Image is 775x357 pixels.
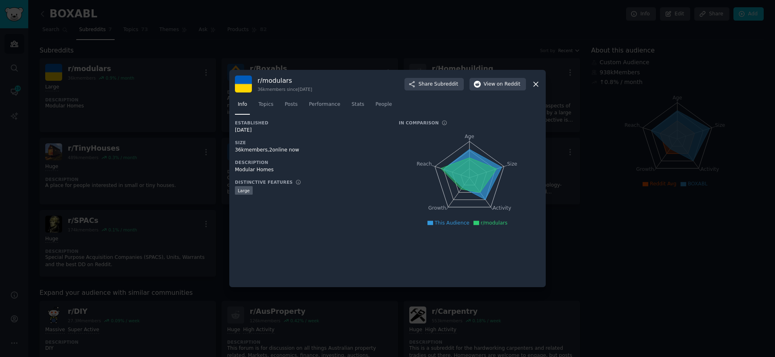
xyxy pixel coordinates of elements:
h3: In Comparison [399,120,439,126]
span: r/modulars [481,220,507,226]
button: Viewon Reddit [469,78,526,91]
span: Info [238,101,247,108]
a: Stats [349,98,367,115]
div: 36k members since [DATE] [258,86,312,92]
h3: Description [235,160,387,165]
a: Posts [282,98,300,115]
h3: Established [235,120,387,126]
div: [DATE] [235,127,387,134]
span: Topics [258,101,273,108]
tspan: Reach [417,161,432,167]
div: 36k members, 2 online now [235,147,387,154]
span: Share [419,81,458,88]
span: Subreddit [434,81,458,88]
button: ShareSubreddit [404,78,464,91]
div: Modular Homes [235,166,387,174]
a: Info [235,98,250,115]
span: View [484,81,520,88]
tspan: Growth [428,206,446,211]
tspan: Size [507,161,517,167]
a: People [373,98,395,115]
span: Posts [285,101,297,108]
span: on Reddit [497,81,520,88]
a: Performance [306,98,343,115]
img: modulars [235,76,252,92]
span: Performance [309,101,340,108]
h3: Size [235,140,387,145]
div: Large [235,186,253,195]
h3: r/ modulars [258,76,312,85]
tspan: Age [465,134,474,139]
tspan: Activity [493,206,511,211]
span: This Audience [435,220,469,226]
a: Topics [256,98,276,115]
span: Stats [352,101,364,108]
h3: Distinctive Features [235,179,293,185]
span: People [375,101,392,108]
